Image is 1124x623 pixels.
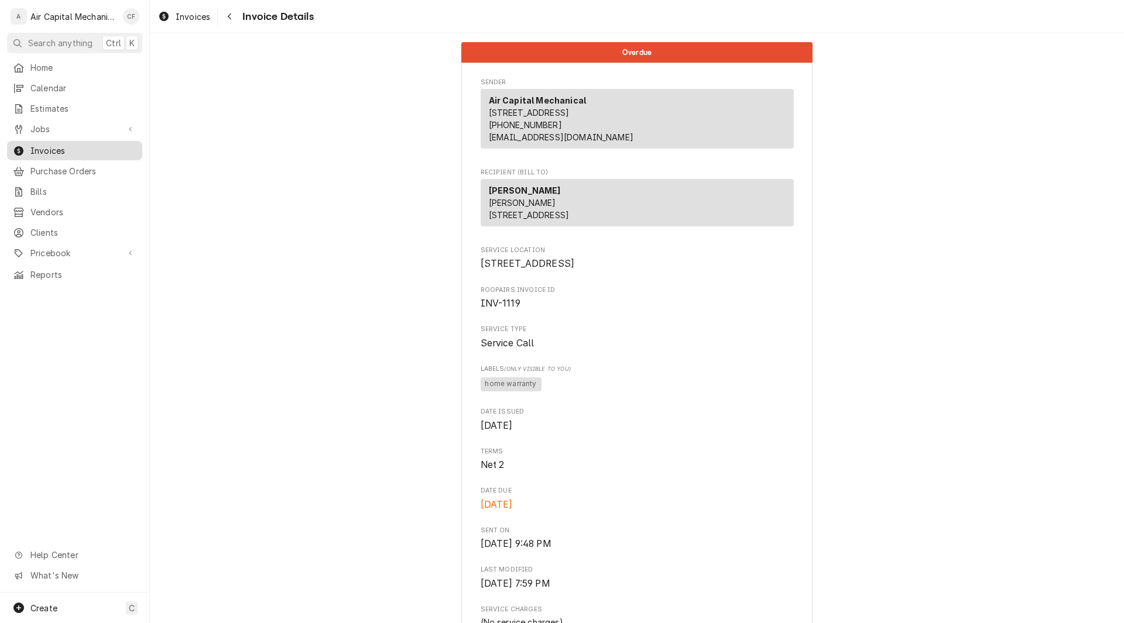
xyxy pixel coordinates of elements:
[481,526,794,551] div: Sent On
[153,7,215,26] a: Invoices
[481,458,794,472] span: Terms
[481,78,794,87] span: Sender
[30,102,136,115] span: Estimates
[481,297,794,311] span: Roopairs Invoice ID
[481,486,794,495] span: Date Due
[7,566,142,585] a: Go to What's New
[7,161,142,181] a: Purchase Orders
[481,285,794,295] span: Roopairs Invoice ID
[123,8,139,25] div: Charles Faure's Avatar
[481,336,794,350] span: Service Type
[30,226,136,239] span: Clients
[30,61,136,74] span: Home
[481,89,794,149] div: Sender
[481,419,794,433] span: Date Issued
[30,569,135,581] span: What's New
[481,407,794,417] span: Date Issued
[7,33,142,53] button: Search anythingCtrlK
[481,420,513,431] span: [DATE]
[30,123,119,135] span: Jobs
[481,377,542,391] span: home warranty
[481,179,794,226] div: Recipient (Bill To)
[481,89,794,153] div: Sender
[481,447,794,472] div: Terms
[481,179,794,231] div: Recipient (Bill To)
[481,338,534,349] span: Service Call
[481,325,794,350] div: Service Type
[481,526,794,535] span: Sent On
[7,78,142,98] a: Calendar
[489,120,562,130] a: [PHONE_NUMBER]
[7,58,142,77] a: Home
[7,141,142,160] a: Invoices
[481,447,794,456] span: Terms
[123,8,139,25] div: CF
[481,578,550,589] span: [DATE] 7:59 PM
[481,246,794,271] div: Service Location
[461,42,813,63] div: Status
[481,325,794,334] span: Service Type
[30,603,57,613] span: Create
[481,577,794,591] span: Last Modified
[481,78,794,154] div: Invoice Sender
[481,538,551,549] span: [DATE] 9:48 PM
[11,8,27,25] div: A
[489,198,570,220] span: [PERSON_NAME] [STREET_ADDRESS]
[481,285,794,311] div: Roopairs Invoice ID
[106,37,121,49] span: Ctrl
[239,9,313,25] span: Invoice Details
[129,602,135,614] span: C
[481,605,794,614] span: Service Charges
[489,95,587,105] strong: Air Capital Mechanical
[489,108,570,118] span: [STREET_ADDRESS]
[129,37,135,49] span: K
[7,202,142,222] a: Vendors
[481,168,794,177] span: Recipient (Bill To)
[481,258,575,269] span: [STREET_ADDRESS]
[30,165,136,177] span: Purchase Orders
[7,99,142,118] a: Estimates
[481,407,794,432] div: Date Issued
[504,366,570,372] span: (Only Visible to You)
[176,11,210,23] span: Invoices
[30,247,119,259] span: Pricebook
[481,168,794,232] div: Invoice Recipient
[481,486,794,511] div: Date Due
[481,298,520,309] span: INV-1119
[30,82,136,94] span: Calendar
[481,246,794,255] span: Service Location
[481,459,505,470] span: Net 2
[489,132,633,142] a: [EMAIL_ADDRESS][DOMAIN_NAME]
[7,182,142,201] a: Bills
[481,257,794,271] span: Service Location
[481,364,794,393] div: [object Object]
[30,185,136,198] span: Bills
[481,537,794,551] span: Sent On
[481,565,794,574] span: Last Modified
[28,37,92,49] span: Search anything
[7,265,142,284] a: Reports
[481,498,794,512] span: Date Due
[7,545,142,565] a: Go to Help Center
[489,185,561,195] strong: [PERSON_NAME]
[7,119,142,139] a: Go to Jobs
[30,549,135,561] span: Help Center
[30,206,136,218] span: Vendors
[30,269,136,281] span: Reports
[220,7,239,26] button: Navigate back
[481,376,794,393] span: [object Object]
[7,243,142,263] a: Go to Pricebook
[481,565,794,590] div: Last Modified
[481,364,794,374] span: Labels
[481,499,513,510] span: [DATE]
[622,49,652,56] span: Overdue
[30,144,136,157] span: Invoices
[30,11,116,23] div: Air Capital Mechanical
[7,223,142,242] a: Clients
